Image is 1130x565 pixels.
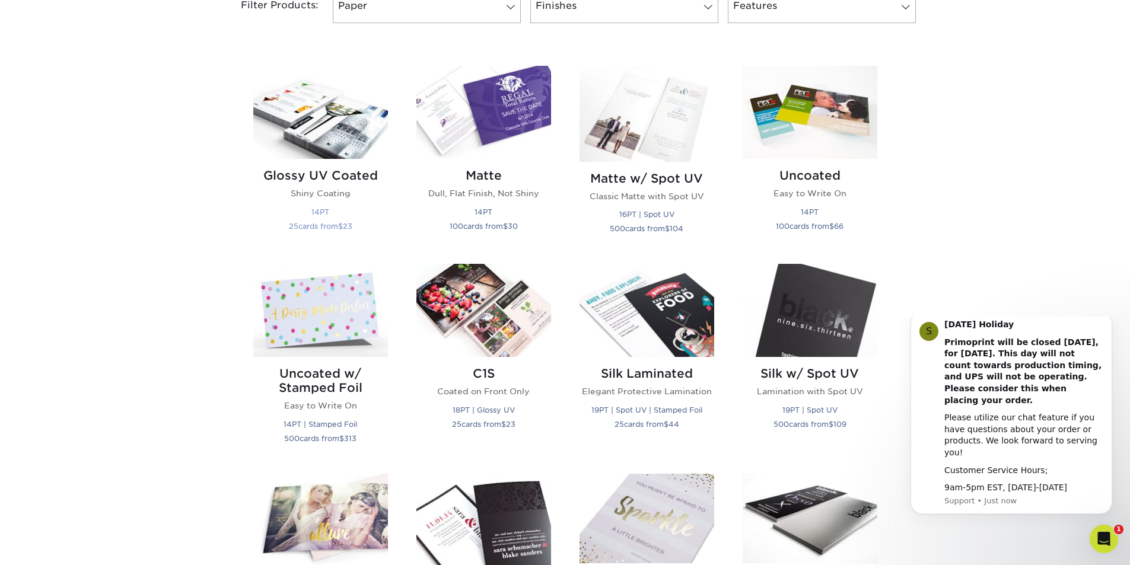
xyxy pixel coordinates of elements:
p: Dull, Flat Finish, Not Shiny [416,187,551,199]
small: cards from [284,434,356,443]
iframe: Intercom notifications message [893,317,1130,533]
span: 25 [289,222,298,231]
span: 500 [774,420,789,429]
span: 100 [776,222,790,231]
span: 100 [450,222,463,231]
div: Customer Service Hours; [52,148,211,160]
span: 109 [833,420,846,429]
a: C1S Postcards C1S Coated on Front Only 18PT | Glossy UV 25cards from$23 [416,264,551,459]
span: $ [829,222,834,231]
img: Silk w/ Spot UV Postcards [743,264,877,357]
div: Please utilize our chat feature if you have questions about your order or products. We look forwa... [52,95,211,142]
p: Easy to Write On [253,400,388,411]
span: 1 [1114,525,1123,534]
span: 44 [669,420,679,429]
h2: Uncoated w/ Stamped Foil [253,366,388,395]
span: $ [501,420,506,429]
div: Message content [52,2,211,177]
a: Uncoated w/ Stamped Foil Postcards Uncoated w/ Stamped Foil Easy to Write On 14PT | Stamped Foil ... [253,264,388,459]
img: Uncoated w/ Stamped Foil Postcards [253,264,388,357]
img: Inline Foil w/ Glossy UV Postcards [743,474,877,563]
img: Matte Postcards [416,66,551,159]
span: 25 [615,420,624,429]
span: 30 [508,222,518,231]
span: 500 [610,224,625,233]
p: Shiny Coating [253,187,388,199]
span: $ [665,224,670,233]
p: Easy to Write On [743,187,877,199]
small: 16PT | Spot UV [619,210,674,219]
small: 18PT | Glossy UV [453,406,515,414]
span: 23 [343,222,352,231]
small: cards from [610,224,683,233]
span: 66 [834,222,843,231]
a: Matte w/ Spot UV Postcards Matte w/ Spot UV Classic Matte with Spot UV 16PT | Spot UV 500cards fr... [580,66,714,250]
h2: C1S [416,366,551,381]
span: $ [339,434,344,443]
small: 14PT | Stamped Foil [284,420,357,429]
small: 19PT | Spot UV [782,406,838,414]
span: 104 [670,224,683,233]
small: cards from [776,222,843,231]
h2: Silk Laminated [580,366,714,381]
a: Silk Laminated Postcards Silk Laminated Elegant Protective Lamination 19PT | Spot UV | Stamped Fo... [580,264,714,459]
span: 313 [344,434,356,443]
img: Inline Foil Postcards [580,474,714,563]
span: $ [503,222,508,231]
img: Silk Laminated Postcards [580,264,714,357]
small: cards from [774,420,846,429]
a: Matte Postcards Matte Dull, Flat Finish, Not Shiny 14PT 100cards from$30 [416,66,551,250]
small: 14PT [801,208,819,216]
b: [DATE] Holiday [52,3,121,12]
img: C1S Postcards [416,264,551,357]
span: $ [664,420,669,429]
div: Profile image for Support [27,5,46,24]
small: cards from [450,222,518,231]
h2: Silk w/ Spot UV [743,366,877,381]
h2: Matte w/ Spot UV [580,171,714,186]
span: 500 [284,434,300,443]
img: Uncoated Postcards [743,66,877,159]
p: Classic Matte with Spot UV [580,190,714,202]
span: 25 [452,420,461,429]
img: Matte w/ Spot UV Postcards [580,66,714,162]
div: 9am-5pm EST, [DATE]-[DATE] [52,165,211,177]
small: cards from [615,420,679,429]
small: 19PT | Spot UV | Stamped Foil [591,406,702,414]
p: Coated on Front Only [416,385,551,397]
p: Lamination with Spot UV [743,385,877,397]
span: $ [338,222,343,231]
h2: Glossy UV Coated [253,168,388,183]
a: Glossy UV Coated Postcards Glossy UV Coated Shiny Coating 14PT 25cards from$23 [253,66,388,250]
span: $ [829,420,833,429]
span: 23 [506,420,515,429]
b: Primoprint will be closed [DATE], for [DATE]. This day will not count towards production timing, ... [52,21,209,88]
h2: Matte [416,168,551,183]
small: 14PT [311,208,329,216]
small: 14PT [475,208,492,216]
iframe: Intercom live chat [1090,525,1118,553]
img: Glossy UV Coated Postcards [253,66,388,159]
a: Uncoated Postcards Uncoated Easy to Write On 14PT 100cards from$66 [743,66,877,250]
h2: Uncoated [743,168,877,183]
small: cards from [289,222,352,231]
a: Silk w/ Spot UV Postcards Silk w/ Spot UV Lamination with Spot UV 19PT | Spot UV 500cards from$109 [743,264,877,459]
small: cards from [452,420,515,429]
p: Elegant Protective Lamination [580,385,714,397]
p: Message from Support, sent Just now [52,179,211,190]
